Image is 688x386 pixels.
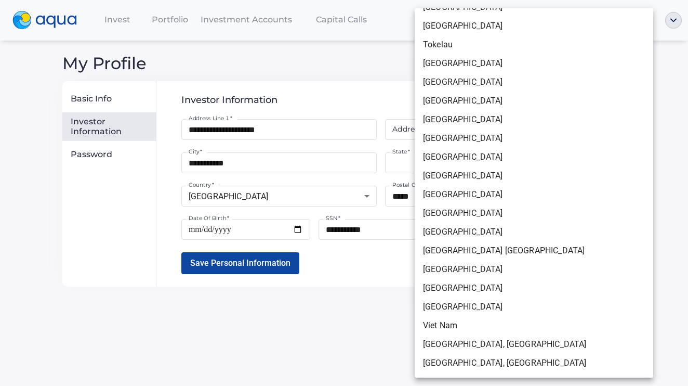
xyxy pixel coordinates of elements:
[415,241,653,260] li: [GEOGRAPHIC_DATA] [GEOGRAPHIC_DATA]
[415,92,653,110] li: [GEOGRAPHIC_DATA]
[415,316,653,335] li: Viet Nam
[415,185,653,204] li: [GEOGRAPHIC_DATA]
[415,166,653,185] li: [GEOGRAPHIC_DATA]
[415,129,653,148] li: [GEOGRAPHIC_DATA]
[415,17,653,35] li: [GEOGRAPHIC_DATA]
[415,110,653,129] li: [GEOGRAPHIC_DATA]
[415,279,653,298] li: [GEOGRAPHIC_DATA]
[415,260,653,279] li: [GEOGRAPHIC_DATA]
[415,204,653,223] li: [GEOGRAPHIC_DATA]
[415,354,653,372] li: [GEOGRAPHIC_DATA], [GEOGRAPHIC_DATA]
[415,335,653,354] li: [GEOGRAPHIC_DATA], [GEOGRAPHIC_DATA]
[415,73,653,92] li: [GEOGRAPHIC_DATA]
[415,54,653,73] li: [GEOGRAPHIC_DATA]
[415,148,653,166] li: [GEOGRAPHIC_DATA]
[415,35,653,54] li: Tokelau
[415,223,653,241] li: [GEOGRAPHIC_DATA]
[415,298,653,316] li: [GEOGRAPHIC_DATA]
